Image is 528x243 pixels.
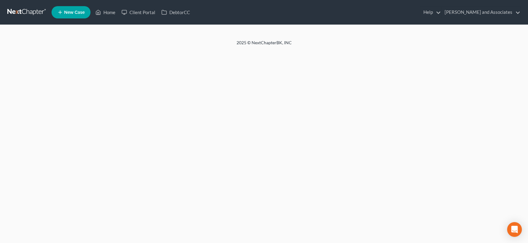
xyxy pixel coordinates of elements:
[507,222,522,237] div: Open Intercom Messenger
[441,7,520,18] a: [PERSON_NAME] and Associates
[89,40,439,51] div: 2025 © NextChapterBK, INC
[420,7,441,18] a: Help
[158,7,193,18] a: DebtorCC
[92,7,118,18] a: Home
[118,7,158,18] a: Client Portal
[52,6,91,18] new-legal-case-button: New Case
